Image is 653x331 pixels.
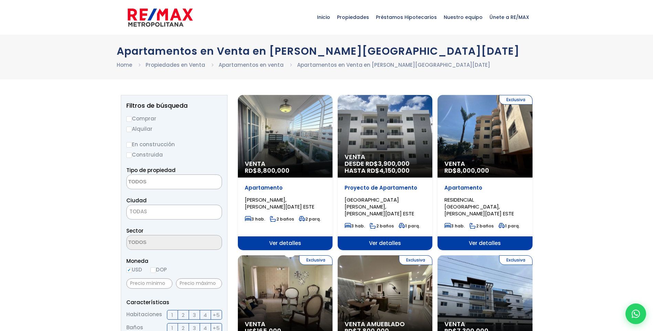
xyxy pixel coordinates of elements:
span: 1 parq. [498,223,520,229]
span: Únete a RE/MAX [486,7,533,28]
span: 3 hab. [245,216,265,222]
span: 8,000,000 [457,166,489,175]
span: TODAS [126,205,222,220]
label: Construida [126,150,222,159]
span: Venta Amueblado [345,321,425,328]
a: Venta DESDE RD$3,900,000 HASTA RD$4,150,000 Proyecto de Apartamento [GEOGRAPHIC_DATA][PERSON_NAME... [338,95,432,250]
span: Ver detalles [338,236,432,250]
h1: Apartamentos en Venta en [PERSON_NAME][GEOGRAPHIC_DATA][DATE] [117,45,537,57]
textarea: Search [127,235,193,250]
span: Venta [444,321,525,328]
span: 2 baños [270,216,294,222]
span: 8,800,000 [257,166,289,175]
p: Apartamento [245,184,326,191]
span: 1 parq. [399,223,420,229]
input: En construcción [126,142,132,148]
span: 3 hab. [444,223,465,229]
a: Exclusiva Venta RD$8,000,000 Apartamento RESIDENCIAL [GEOGRAPHIC_DATA], [PERSON_NAME][DATE] ESTE ... [438,95,532,250]
span: Venta [444,160,525,167]
span: Ciudad [126,197,147,204]
input: Alquilar [126,127,132,132]
span: 2 baños [470,223,494,229]
li: Apartamentos en Venta en [PERSON_NAME][GEOGRAPHIC_DATA][DATE] [297,61,490,69]
span: RD$ [245,166,289,175]
span: 2 [182,311,185,319]
p: Características [126,298,222,307]
a: Venta RD$8,800,000 Apartamento [PERSON_NAME], [PERSON_NAME][DATE] ESTE 3 hab. 2 baños 2 parq. Ver... [238,95,333,250]
span: Préstamos Hipotecarios [372,7,440,28]
span: HASTA RD$ [345,167,425,174]
a: Apartamentos en venta [219,61,284,68]
a: Propiedades en Venta [146,61,205,68]
span: 2 baños [370,223,394,229]
span: RESIDENCIAL [GEOGRAPHIC_DATA], [PERSON_NAME][DATE] ESTE [444,196,514,217]
span: Venta [245,160,326,167]
span: 3,900,000 [378,159,410,168]
span: 3 [193,311,196,319]
span: Venta [345,153,425,160]
span: 4 [203,311,207,319]
span: [GEOGRAPHIC_DATA][PERSON_NAME], [PERSON_NAME][DATE] ESTE [345,196,414,217]
label: Alquilar [126,125,222,133]
span: 1 [171,311,173,319]
input: Precio máximo [176,278,222,289]
span: DESDE RD$ [345,160,425,174]
input: Comprar [126,116,132,122]
span: TODAS [129,208,147,215]
span: Ver detalles [438,236,532,250]
img: remax-metropolitana-logo [128,7,193,28]
span: +5 [213,311,220,319]
span: Propiedades [334,7,372,28]
span: Exclusiva [499,255,533,265]
span: RD$ [444,166,489,175]
input: Precio mínimo [126,278,172,289]
span: Moneda [126,257,222,265]
span: Ver detalles [238,236,333,250]
span: 2 parq. [299,216,321,222]
span: [PERSON_NAME], [PERSON_NAME][DATE] ESTE [245,196,314,210]
span: Exclusiva [399,255,432,265]
span: Sector [126,227,144,234]
input: Construida [126,152,132,158]
span: Venta [245,321,326,328]
label: USD [126,265,142,274]
span: Inicio [314,7,334,28]
span: Habitaciones [126,310,162,320]
span: 4,150,000 [379,166,410,175]
label: DOP [150,265,167,274]
span: Exclusiva [299,255,333,265]
a: Home [117,61,132,68]
textarea: Search [127,175,193,190]
label: Comprar [126,114,222,123]
span: Tipo de propiedad [126,167,176,174]
input: USD [126,267,132,273]
h2: Filtros de búsqueda [126,102,222,109]
span: Nuestro equipo [440,7,486,28]
label: En construcción [126,140,222,149]
span: TODAS [127,207,222,216]
span: 3 hab. [345,223,365,229]
span: Exclusiva [499,95,533,105]
p: Proyecto de Apartamento [345,184,425,191]
p: Apartamento [444,184,525,191]
input: DOP [150,267,156,273]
